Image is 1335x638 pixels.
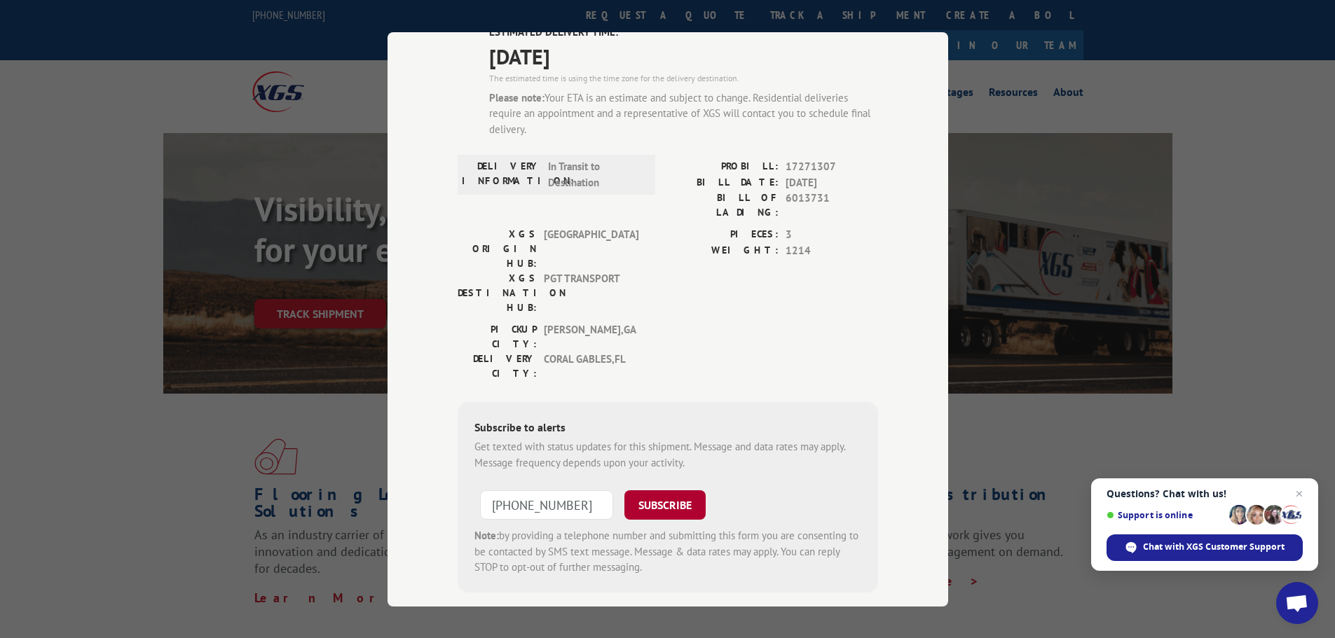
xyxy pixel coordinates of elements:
span: PGT TRANSPORT [544,271,638,315]
div: Get texted with status updates for this shipment. Message and data rates may apply. Message frequ... [474,439,861,471]
label: ESTIMATED DELIVERY TIME: [489,25,878,41]
span: Questions? Chat with us! [1107,488,1303,499]
button: SUBSCRIBE [624,490,706,520]
label: DELIVERY INFORMATION: [462,159,541,190]
div: Subscribe to alerts [474,419,861,439]
span: [PERSON_NAME] , GA [544,322,638,352]
strong: Note: [474,529,499,542]
span: 17271307 [786,159,878,175]
label: WEIGHT: [668,242,779,258]
label: XGS DESTINATION HUB: [458,271,537,315]
span: Chat with XGS Customer Support [1143,541,1285,553]
div: The estimated time is using the time zone for the delivery destination. [489,71,878,84]
span: 1214 [786,242,878,258]
label: DELIVERY CITY: [458,352,537,381]
span: 3 [786,227,878,243]
span: 6013731 [786,190,878,220]
strong: Please note: [489,90,545,104]
span: Chat with XGS Customer Support [1107,534,1303,561]
label: BILL OF LADING: [668,190,779,220]
div: by providing a telephone number and submitting this form you are consenting to be contacted by SM... [474,528,861,576]
span: In Transit to Destination [548,159,643,190]
input: Phone Number [480,490,613,520]
span: Support is online [1107,510,1224,520]
span: CORAL GABLES , FL [544,352,638,381]
div: Your ETA is an estimate and subject to change. Residential deliveries require an appointment and ... [489,90,878,137]
span: [DATE] [786,174,878,190]
label: PIECES: [668,227,779,243]
label: BILL DATE: [668,174,779,190]
label: PICKUP CITY: [458,322,537,352]
span: [DATE] [489,40,878,71]
span: [GEOGRAPHIC_DATA] [544,227,638,271]
label: PROBILL: [668,159,779,175]
a: Open chat [1276,582,1318,624]
label: XGS ORIGIN HUB: [458,227,537,271]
